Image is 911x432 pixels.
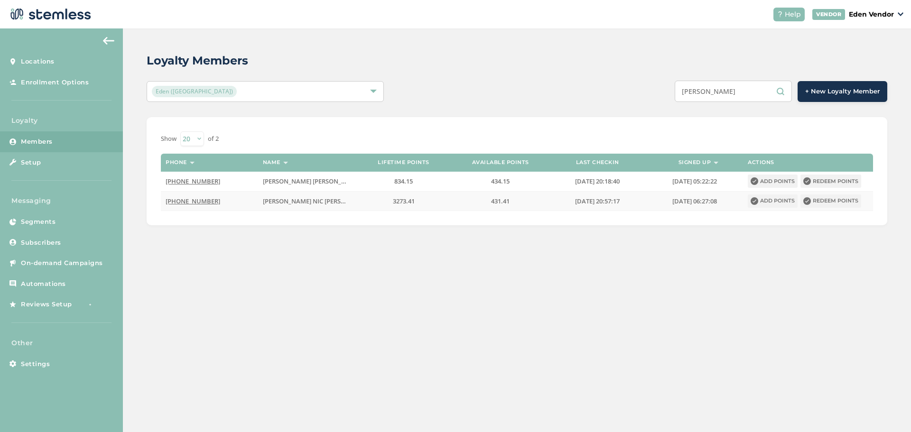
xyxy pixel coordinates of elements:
button: Redeem points [800,194,861,208]
p: Eden Vendor [849,9,894,19]
span: Help [785,9,801,19]
img: logo-dark-0685b13c.svg [8,5,91,24]
img: icon-arrow-back-accent-c549486e.svg [103,37,114,45]
span: Automations [21,279,66,289]
label: 2024-01-22 05:22:22 [651,177,738,185]
label: 3273.41 [360,197,447,205]
span: [PHONE_NUMBER] [166,177,220,185]
span: 434.15 [491,177,510,185]
div: VENDOR [812,9,845,20]
span: Eden ([GEOGRAPHIC_DATA]) [152,86,237,97]
label: 431.41 [457,197,544,205]
span: [DATE] 20:18:40 [575,177,620,185]
span: Settings [21,359,50,369]
span: On-demand Campaigns [21,258,103,268]
input: Search [675,81,792,102]
span: [DATE] 06:27:08 [672,197,717,205]
span: Setup [21,158,41,167]
label: Available points [472,159,529,165]
span: + New Loyalty Member [805,87,880,96]
img: icon-sort-1e1d7615.svg [283,162,288,164]
img: glitter-stars-b7820f95.gif [79,295,98,314]
span: Subscribers [21,238,61,248]
span: [PERSON_NAME] NIC [PERSON_NAME] [263,197,373,205]
button: Add points [748,175,798,188]
label: TAYLOR NIC FIXICO [263,197,350,205]
label: 2025-08-10 20:57:17 [554,197,641,205]
label: (918) 319-8746 [166,177,253,185]
label: 434.15 [457,177,544,185]
button: Redeem points [800,175,861,188]
span: [DATE] 05:22:22 [672,177,717,185]
iframe: Chat Widget [864,386,911,432]
label: Show [161,134,177,144]
span: [PHONE_NUMBER] [166,197,220,205]
label: Taylor Briann Fixico [263,177,350,185]
label: Last checkin [576,159,619,165]
span: [PERSON_NAME] [PERSON_NAME] [263,177,361,185]
span: Locations [21,57,55,66]
img: icon-sort-1e1d7615.svg [190,162,195,164]
label: 2024-01-22 06:27:08 [651,197,738,205]
label: Signed up [679,159,711,165]
span: Segments [21,217,56,227]
span: Enrollment Options [21,78,89,87]
label: Name [263,159,280,165]
label: Lifetime points [378,159,429,165]
img: icon_down-arrow-small-66adaf34.svg [898,12,903,16]
img: icon-sort-1e1d7615.svg [714,162,718,164]
label: (918) 759-8411 [166,197,253,205]
label: Phone [166,159,187,165]
span: 431.41 [491,197,510,205]
label: 2024-12-04 20:18:40 [554,177,641,185]
span: [DATE] 20:57:17 [575,197,620,205]
button: Add points [748,194,798,208]
span: Reviews Setup [21,300,72,309]
span: 834.15 [394,177,413,185]
span: 3273.41 [393,197,415,205]
label: 834.15 [360,177,447,185]
h2: Loyalty Members [147,52,248,69]
span: Members [21,137,53,147]
label: of 2 [208,134,219,144]
button: + New Loyalty Member [798,81,887,102]
th: Actions [743,154,873,172]
img: icon-help-white-03924b79.svg [777,11,783,17]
